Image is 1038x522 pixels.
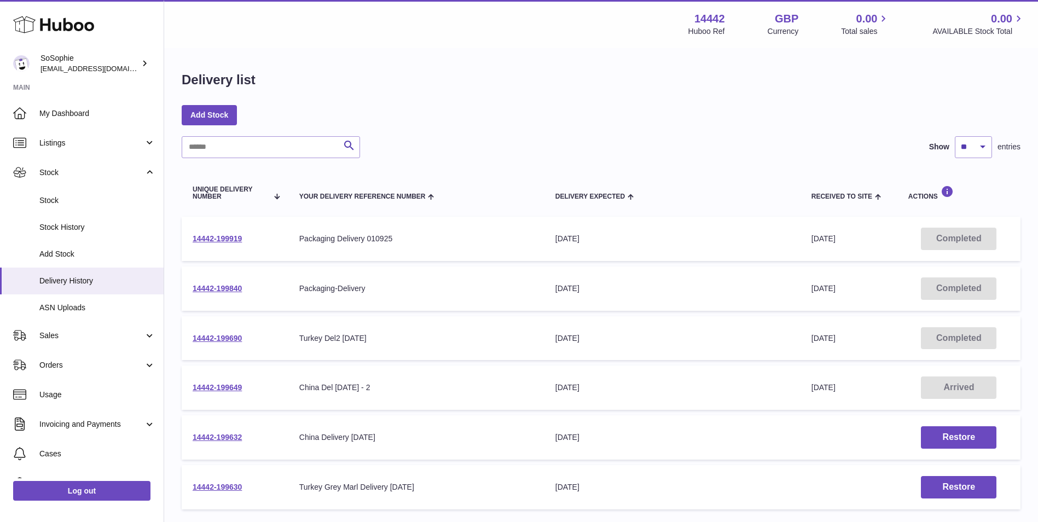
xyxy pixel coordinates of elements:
[811,334,836,343] span: [DATE]
[299,382,534,393] div: China Del [DATE] - 2
[908,185,1010,200] div: Actions
[921,476,996,498] button: Restore
[39,108,155,119] span: My Dashboard
[39,330,144,341] span: Sales
[841,26,890,37] span: Total sales
[39,276,155,286] span: Delivery History
[39,449,155,459] span: Cases
[811,234,836,243] span: [DATE]
[39,222,155,233] span: Stock History
[299,482,534,492] div: Turkey Grey Marl Delivery [DATE]
[193,383,242,392] a: 14442-199649
[193,284,242,293] a: 14442-199840
[811,193,872,200] span: Received to Site
[193,483,242,491] a: 14442-199630
[39,138,144,148] span: Listings
[775,11,798,26] strong: GBP
[299,193,426,200] span: Your Delivery Reference Number
[998,142,1020,152] span: entries
[555,382,790,393] div: [DATE]
[555,482,790,492] div: [DATE]
[13,55,30,72] img: internalAdmin-14442@internal.huboo.com
[555,193,625,200] span: Delivery Expected
[39,419,144,430] span: Invoicing and Payments
[40,53,139,74] div: SoSophie
[39,167,144,178] span: Stock
[13,481,150,501] a: Log out
[299,234,534,244] div: Packaging Delivery 010925
[193,234,242,243] a: 14442-199919
[299,333,534,344] div: Turkey Del2 [DATE]
[39,195,155,206] span: Stock
[991,11,1012,26] span: 0.00
[39,360,144,370] span: Orders
[193,433,242,442] a: 14442-199632
[932,26,1025,37] span: AVAILABLE Stock Total
[555,432,790,443] div: [DATE]
[688,26,725,37] div: Huboo Ref
[929,142,949,152] label: Show
[299,432,534,443] div: China Delivery [DATE]
[182,105,237,125] a: Add Stock
[299,283,534,294] div: Packaging-Delivery
[555,283,790,294] div: [DATE]
[555,333,790,344] div: [DATE]
[921,426,996,449] button: Restore
[39,249,155,259] span: Add Stock
[811,284,836,293] span: [DATE]
[841,11,890,37] a: 0.00 Total sales
[182,71,256,89] h1: Delivery list
[856,11,878,26] span: 0.00
[40,64,161,73] span: [EMAIL_ADDRESS][DOMAIN_NAME]
[932,11,1025,37] a: 0.00 AVAILABLE Stock Total
[193,186,268,200] span: Unique Delivery Number
[694,11,725,26] strong: 14442
[811,383,836,392] span: [DATE]
[39,390,155,400] span: Usage
[193,334,242,343] a: 14442-199690
[768,26,799,37] div: Currency
[39,303,155,313] span: ASN Uploads
[555,234,790,244] div: [DATE]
